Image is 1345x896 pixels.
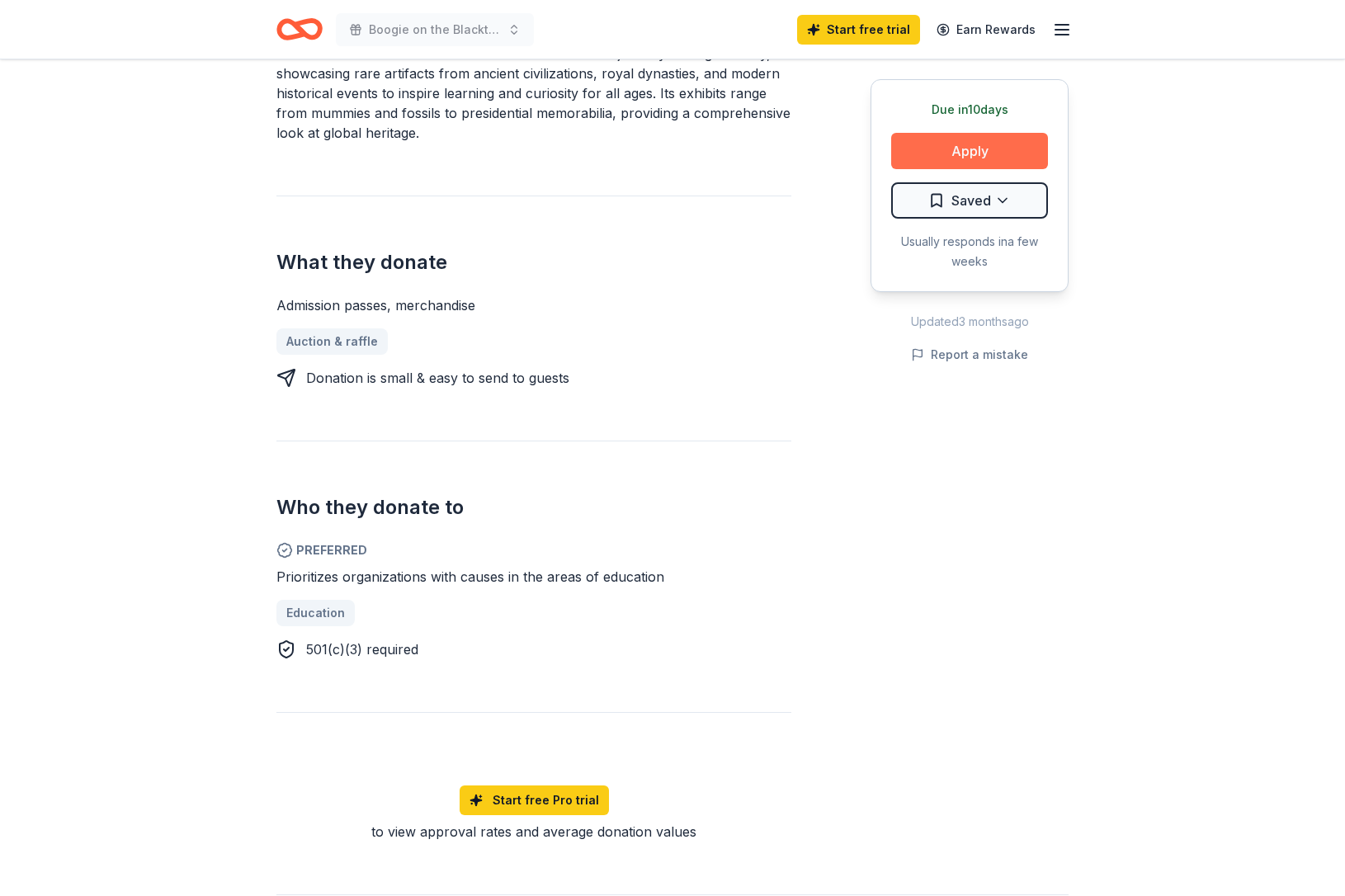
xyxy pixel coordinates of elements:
[276,295,791,315] div: Admission passes, merchandise
[276,600,355,626] a: Education
[306,641,418,658] span: 501(c)(3) required
[891,232,1048,271] div: Usually responds in a few weeks
[336,13,534,46] button: Boogie on the Blacktop: Raffle Basket Fundraiser
[369,20,501,40] span: Boogie on the Blacktop: Raffle Basket Fundraiser
[276,249,791,276] h2: What they donate
[276,568,664,585] span: Prioritizes organizations with causes in the areas of education
[276,44,791,143] div: The Museum of World Treasures offers an immersive journey through history, showcasing rare artifa...
[797,15,920,45] a: Start free trial
[891,182,1048,219] button: Saved
[276,494,791,521] h2: Who they donate to
[891,133,1048,169] button: Apply
[911,345,1028,365] button: Report a mistake
[927,15,1045,45] a: Earn Rewards
[276,328,388,355] a: Auction & raffle
[460,785,609,815] a: Start free Pro trial
[951,190,991,211] span: Saved
[306,368,569,388] div: Donation is small & easy to send to guests
[276,10,323,49] a: Home
[276,540,791,560] span: Preferred
[871,312,1069,332] div: Updated 3 months ago
[891,100,1048,120] div: Due in 10 days
[286,603,345,623] span: Education
[276,822,791,842] div: to view approval rates and average donation values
